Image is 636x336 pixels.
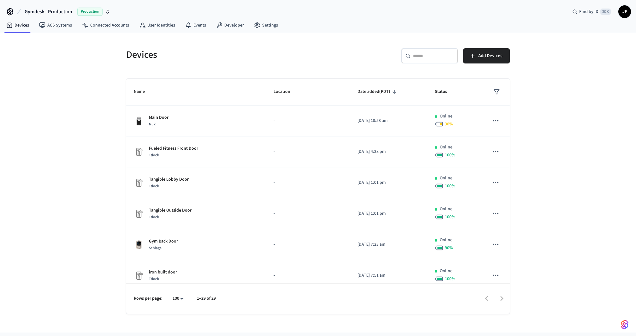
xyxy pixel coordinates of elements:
[357,87,398,97] span: Date added(PDT)
[445,183,455,189] span: 100 %
[440,237,452,243] p: Online
[149,122,156,127] span: Nuki
[357,241,420,248] p: [DATE] 7:23 am
[149,245,162,251] span: Schlage
[440,144,452,151] p: Online
[357,117,420,124] p: [DATE] 10:58 am
[134,20,180,31] a: User Identities
[134,240,144,250] img: Schlage Sense Smart Deadbolt with Camelot Trim, Front
[134,271,144,281] img: Placeholder Lock Image
[149,276,159,282] span: Ttlock
[149,207,191,214] p: Tangible Outside Door
[445,276,455,282] span: 100 %
[621,320,628,330] img: SeamLogoGradient.69752ec5.svg
[149,145,198,152] p: Fueled Fitness Front Door
[600,9,611,15] span: ⌘ K
[274,210,342,217] p: -
[134,116,144,126] img: Nuki Smart Lock 3.0 Pro Black, Front
[274,179,342,186] p: -
[149,238,178,245] p: Gym Back Door
[445,152,455,158] span: 100 %
[357,210,420,217] p: [DATE] 1:01 pm
[77,8,103,16] span: Production
[197,295,216,302] p: 1–29 of 29
[1,20,34,31] a: Devices
[445,214,455,220] span: 100 %
[440,175,452,182] p: Online
[619,6,630,17] span: JF
[134,178,144,188] img: Placeholder Lock Image
[134,147,144,157] img: Placeholder Lock Image
[211,20,249,31] a: Developer
[25,8,72,15] span: Gymdesk - Production
[170,294,187,303] div: 100
[149,153,159,158] span: Ttlock
[440,268,452,274] p: Online
[445,121,453,127] span: 38 %
[134,87,153,97] span: Name
[274,87,298,97] span: Location
[274,148,342,155] p: -
[126,48,314,61] h5: Devices
[249,20,283,31] a: Settings
[180,20,211,31] a: Events
[445,245,453,251] span: 90 %
[149,183,159,189] span: Ttlock
[618,5,631,18] button: JF
[34,20,77,31] a: ACS Systems
[77,20,134,31] a: Connected Accounts
[567,6,616,17] div: Find by ID⌘ K
[357,179,420,186] p: [DATE] 1:01 pm
[478,52,502,60] span: Add Devices
[274,241,342,248] p: -
[274,272,342,279] p: -
[440,113,452,120] p: Online
[274,117,342,124] p: -
[149,114,168,121] p: Main Door
[149,214,159,220] span: Ttlock
[149,269,177,276] p: iron built door
[134,209,144,219] img: Placeholder Lock Image
[440,206,452,213] p: Online
[435,87,455,97] span: Status
[357,148,420,155] p: [DATE] 4:28 pm
[579,9,598,15] span: Find by ID
[134,295,162,302] p: Rows per page:
[463,48,510,63] button: Add Devices
[357,272,420,279] p: [DATE] 7:51 am
[149,176,189,183] p: Tangible Lobby Door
